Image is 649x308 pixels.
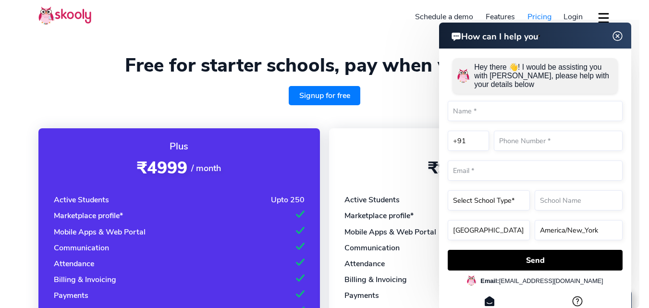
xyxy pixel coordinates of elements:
[344,290,379,301] div: Payments
[557,9,589,25] a: Login
[344,259,385,269] div: Attendance
[527,12,551,22] span: Pricing
[409,9,480,25] a: Schedule a demo
[344,227,436,237] div: Mobile Apps & Web Portal
[521,9,558,25] a: Pricing
[38,54,611,77] h1: Free for starter schools, pay when you grow
[191,162,221,174] span: / month
[54,243,109,253] div: Communication
[344,274,407,285] div: Billing & Invoicing
[344,140,595,153] div: Premium
[54,227,146,237] div: Mobile Apps & Web Portal
[597,7,611,29] button: dropdown menu
[479,9,521,25] a: Features
[344,210,414,221] div: Marketplace profile*
[54,140,305,153] div: Plus
[38,6,91,25] img: Skooly
[137,157,187,179] span: ₹4999
[271,195,305,205] div: Upto 250
[344,195,400,205] div: Active Students
[54,195,109,205] div: Active Students
[54,274,116,285] div: Billing & Invoicing
[54,290,88,301] div: Payments
[344,243,400,253] div: Communication
[563,12,583,22] span: Login
[54,259,94,269] div: Attendance
[54,210,123,221] div: Marketplace profile*
[289,86,361,105] a: Signup for free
